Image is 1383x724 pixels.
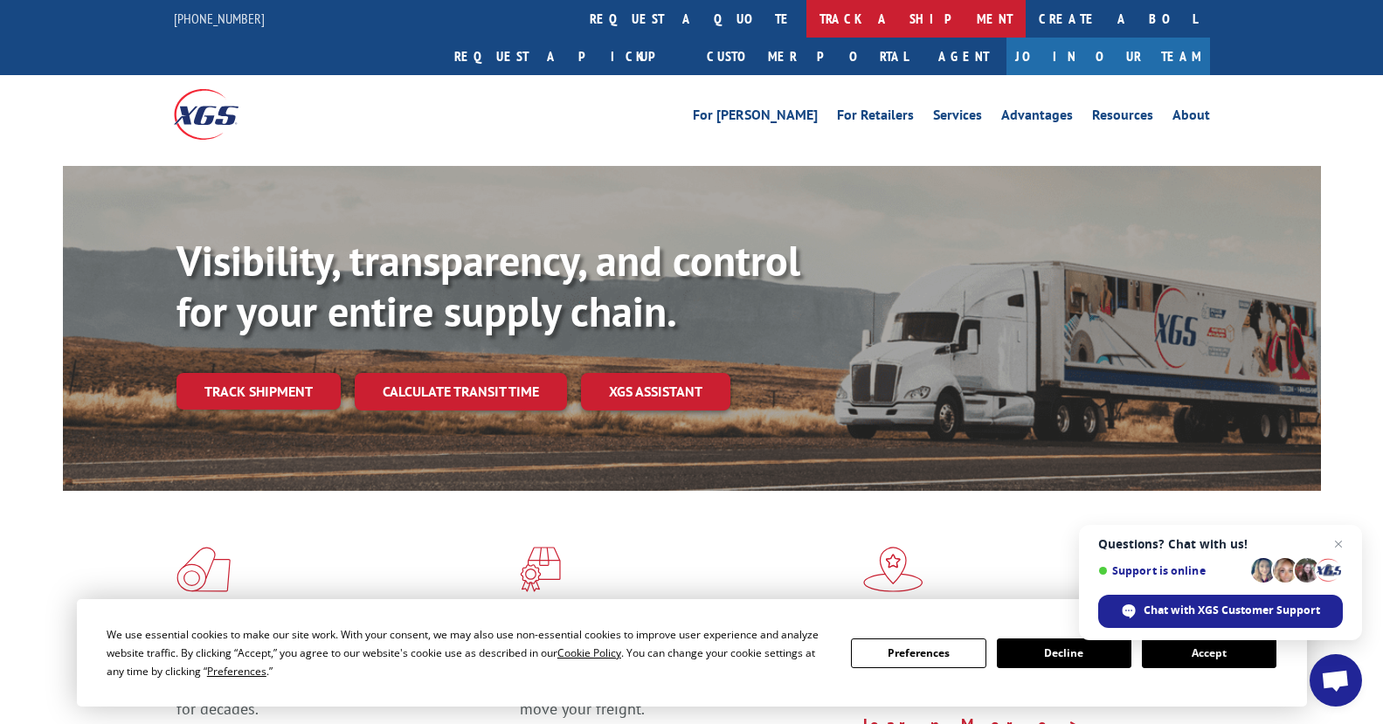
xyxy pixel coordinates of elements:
[176,657,506,719] span: As an industry carrier of choice, XGS has brought innovation and dedication to flooring logistics...
[207,664,266,679] span: Preferences
[1310,654,1362,707] a: Open chat
[1142,638,1276,668] button: Accept
[851,638,985,668] button: Preferences
[355,373,567,410] a: Calculate transit time
[581,373,730,410] a: XGS ASSISTANT
[1098,537,1343,551] span: Questions? Chat with us!
[557,645,621,660] span: Cookie Policy
[174,10,265,27] a: [PHONE_NUMBER]
[694,38,921,75] a: Customer Portal
[176,373,341,410] a: Track shipment
[863,547,923,592] img: xgs-icon-flagship-distribution-model-red
[1006,38,1210,75] a: Join Our Team
[837,108,914,128] a: For Retailers
[997,638,1131,668] button: Decline
[1144,603,1320,618] span: Chat with XGS Customer Support
[176,233,800,338] b: Visibility, transparency, and control for your entire supply chain.
[1172,108,1210,128] a: About
[441,38,694,75] a: Request a pickup
[520,547,561,592] img: xgs-icon-focused-on-flooring-red
[933,108,982,128] a: Services
[693,108,818,128] a: For [PERSON_NAME]
[1098,595,1343,628] span: Chat with XGS Customer Support
[1098,564,1245,577] span: Support is online
[1092,108,1153,128] a: Resources
[107,625,830,680] div: We use essential cookies to make our site work. With your consent, we may also use non-essential ...
[1001,108,1073,128] a: Advantages
[77,599,1307,707] div: Cookie Consent Prompt
[921,38,1006,75] a: Agent
[176,547,231,592] img: xgs-icon-total-supply-chain-intelligence-red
